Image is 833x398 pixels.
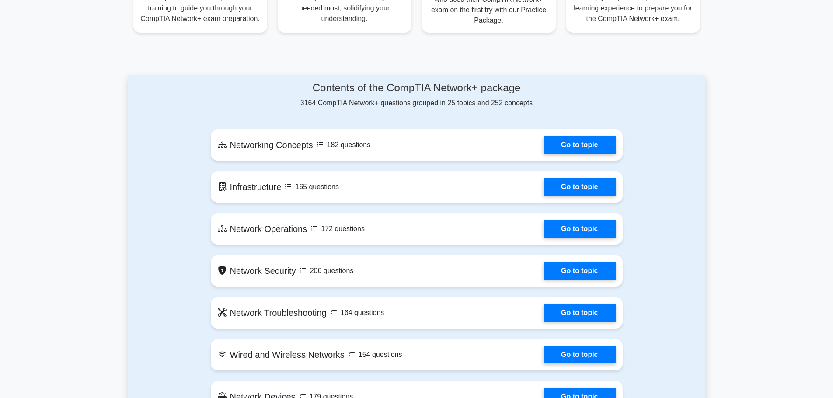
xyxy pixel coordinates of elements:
div: 3164 CompTIA Network+ questions grouped in 25 topics and 252 concepts [211,82,623,108]
a: Go to topic [544,304,615,322]
a: Go to topic [544,178,615,196]
a: Go to topic [544,346,615,363]
a: Go to topic [544,262,615,280]
a: Go to topic [544,136,615,154]
a: Go to topic [544,220,615,238]
h4: Contents of the CompTIA Network+ package [211,82,623,94]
